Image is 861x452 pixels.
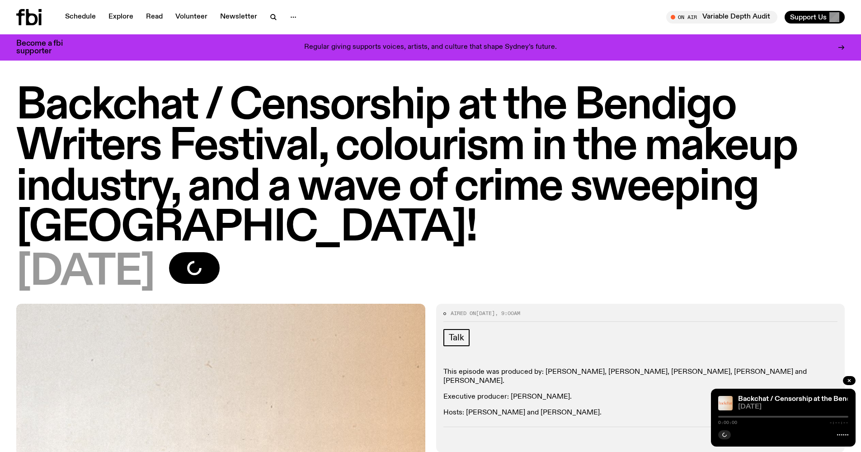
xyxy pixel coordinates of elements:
p: Regular giving supports voices, artists, and culture that shape Sydney’s future. [304,43,557,52]
span: Aired on [451,310,476,317]
span: [DATE] [738,404,848,410]
span: Support Us [790,13,827,21]
h3: Become a fbi supporter [16,40,74,55]
a: Explore [103,11,139,24]
p: Hosts: [PERSON_NAME] and [PERSON_NAME]. [443,409,838,417]
a: Volunteer [170,11,213,24]
span: 0:00:00 [718,420,737,425]
span: [DATE] [476,310,495,317]
h1: Backchat / Censorship at the Bendigo Writers Festival, colourism in the makeup industry, and a wa... [16,86,845,249]
button: Support Us [785,11,845,24]
p: This episode was produced by: [PERSON_NAME], [PERSON_NAME], [PERSON_NAME], [PERSON_NAME] and [PER... [443,368,838,385]
a: Talk [443,329,470,346]
a: Newsletter [215,11,263,24]
span: -:--:-- [829,420,848,425]
span: [DATE] [16,252,155,293]
a: Schedule [60,11,101,24]
p: Executive producer: [PERSON_NAME]. [443,393,838,401]
a: Read [141,11,168,24]
button: On AirVariable Depth Audit [666,11,777,24]
span: , 9:00am [495,310,520,317]
span: Talk [449,333,464,343]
